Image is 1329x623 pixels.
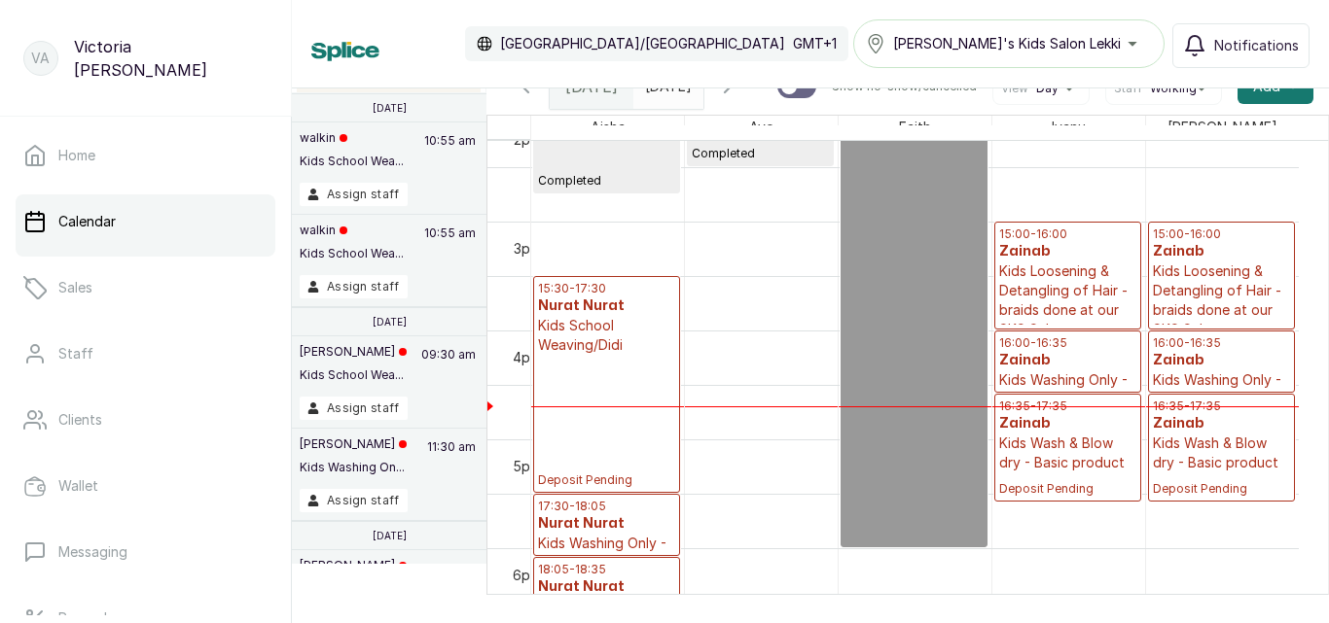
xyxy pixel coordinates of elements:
p: Kids Wash & Blow dry - Basic product [1153,433,1290,472]
span: Deposit Pending [999,481,1136,497]
button: Notifications [1172,23,1310,68]
p: Messaging [58,542,127,562]
p: Staff [58,344,93,363]
p: Kids School Weaving/Didi [538,316,675,355]
p: Kids School Wea... [300,154,404,169]
p: Victoria [PERSON_NAME] [74,35,268,82]
p: Kids Washing Only - Professional products [1153,370,1290,429]
p: [PERSON_NAME] [300,344,407,360]
span: Ayo [745,116,778,139]
h3: Zainab [1153,242,1290,261]
p: 16:00 - 16:35 [999,335,1136,351]
p: [PERSON_NAME] [300,436,407,452]
h3: Zainab [1153,414,1290,433]
h3: Zainab [999,351,1136,370]
button: Assign staff [300,183,408,206]
span: Deposit Pending [1153,481,1290,497]
span: [PERSON_NAME] [1164,116,1281,139]
p: Sales [58,278,92,297]
a: Wallet [16,459,275,513]
span: Notifications [1214,36,1299,55]
p: 15:00 - 16:00 [999,226,1136,242]
span: Iyanu [1048,116,1090,139]
h3: Zainab [999,414,1136,433]
p: Kids Loosening & Detangling of Hair - braids done at our SKS Salon [999,261,1136,339]
button: ViewDay [1001,81,1081,96]
span: Deposit Pending [538,472,675,488]
p: Kids Wash & Blow dry - Basic product [999,433,1136,472]
p: 10:55 am [421,130,479,183]
p: 15:30 - 17:30 [538,281,675,296]
p: Kids Loosening & Detangling of Hair - braids done at our SKS Salon [1153,261,1290,339]
p: GMT+1 [793,34,837,53]
p: 11:30 am [424,436,479,489]
h3: Zainab [999,242,1136,261]
p: [DATE] [373,530,407,541]
button: Assign staff [300,397,408,420]
p: walkin [300,223,404,238]
button: StaffWorking [1114,81,1213,96]
span: View [1001,81,1028,96]
p: 16:00 - 16:35 [1153,335,1290,351]
p: Kids Washing Only - Professional products [538,534,675,592]
a: Calendar [16,194,275,249]
h3: Nurat Nurat [538,577,675,597]
span: Completed [692,146,829,161]
p: Clients [58,410,102,430]
p: 18:05 - 18:35 [538,562,675,577]
div: 6pm [509,566,545,585]
span: Day [1036,81,1059,96]
button: [PERSON_NAME]'s Kids Salon Lekki [853,19,1165,68]
p: 09:30 am [418,344,479,397]
button: Assign staff [300,489,408,512]
p: 15:00 - 16:00 [1153,226,1290,242]
a: Messaging [16,525,275,579]
p: [GEOGRAPHIC_DATA]/[GEOGRAPHIC_DATA] [500,34,785,53]
p: Calendar [58,212,116,231]
p: 10:55 am [421,223,479,275]
p: Wallet [58,476,98,496]
a: Sales [16,260,275,315]
p: 16:35 - 17:35 [1153,398,1290,414]
a: Staff [16,327,275,381]
span: Staff [1114,81,1142,96]
h3: Nurat Nurat [538,514,675,534]
span: Completed [538,173,675,189]
p: [DATE] [373,316,407,328]
p: Kids Washing Only - Professional products [999,370,1136,429]
p: Kids School Wea... [300,367,407,383]
span: Aisha [587,116,629,139]
a: Clients [16,393,275,447]
p: VA [31,49,50,68]
div: 4pm [509,348,545,367]
div: 5pm [509,457,545,476]
p: [PERSON_NAME] [300,558,407,573]
p: 17:30 - 18:05 [538,499,675,514]
span: Working [1150,81,1197,96]
p: walkin [300,130,404,146]
span: Faith [895,116,935,139]
p: 08:30 am [418,558,479,610]
p: Kids School Wea... [300,246,404,261]
p: Kids Washing On... [300,460,407,475]
span: [PERSON_NAME]'s Kids Salon Lekki [893,34,1121,53]
p: [DATE] [373,102,407,114]
h3: Nurat Nurat [538,296,675,316]
h3: Zainab [1153,351,1290,370]
p: Home [58,146,95,165]
button: Assign staff [300,275,408,298]
p: 16:35 - 17:35 [999,398,1136,414]
div: 3pm [510,239,545,259]
a: Home [16,128,275,183]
